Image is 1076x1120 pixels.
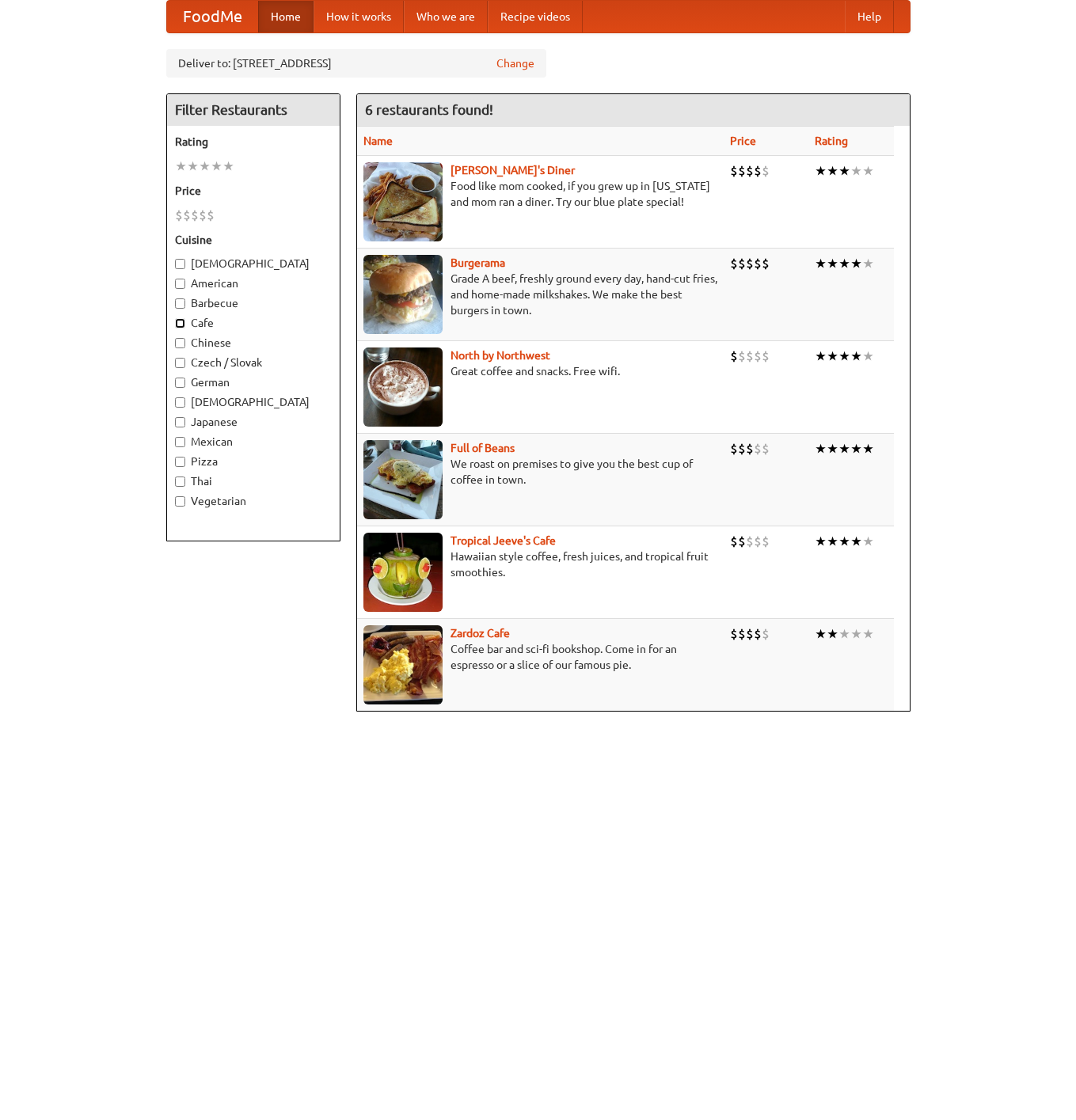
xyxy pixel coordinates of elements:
[175,259,185,269] input: [DEMOGRAPHIC_DATA]
[451,164,575,177] a: [PERSON_NAME]'s Diner
[762,255,770,272] li: $
[175,279,185,289] input: American
[838,440,850,457] li: ★
[451,534,556,547] a: Tropical Jeeve's Cafe
[827,255,838,272] li: ★
[175,397,185,408] input: [DEMOGRAPHIC_DATA]
[167,94,340,126] h4: Filter Restaurants
[746,625,754,643] li: $
[363,533,443,612] img: jeeves.jpg
[365,102,493,117] ng-pluralize: 6 restaurants found!
[838,347,850,365] li: ★
[175,414,332,430] label: Japanese
[738,255,746,272] li: $
[175,394,332,410] label: [DEMOGRAPHIC_DATA]
[827,533,838,550] li: ★
[183,207,191,224] li: $
[363,135,393,147] a: Name
[754,347,762,365] li: $
[363,625,443,704] img: zardoz.jpg
[762,625,770,643] li: $
[738,533,746,550] li: $
[730,255,738,272] li: $
[175,476,185,487] input: Thai
[738,440,746,457] li: $
[175,338,185,348] input: Chinese
[363,162,443,241] img: sallys.jpg
[451,442,515,454] b: Full of Beans
[827,347,838,365] li: ★
[730,625,738,643] li: $
[815,347,827,365] li: ★
[451,256,505,269] a: Burgerama
[850,347,862,365] li: ★
[175,275,332,291] label: American
[175,256,332,271] label: [DEMOGRAPHIC_DATA]
[850,625,862,643] li: ★
[175,183,332,199] h5: Price
[850,162,862,180] li: ★
[815,533,827,550] li: ★
[762,162,770,180] li: $
[175,493,332,509] label: Vegetarian
[754,162,762,180] li: $
[746,162,754,180] li: $
[363,178,717,210] p: Food like mom cooked, if you grew up in [US_STATE] and mom ran a diner. Try our blue plate special!
[175,207,183,224] li: $
[363,347,443,427] img: north.jpg
[738,347,746,365] li: $
[175,437,185,447] input: Mexican
[166,49,546,78] div: Deliver to: [STREET_ADDRESS]
[175,457,185,467] input: Pizza
[862,347,874,365] li: ★
[815,440,827,457] li: ★
[838,255,850,272] li: ★
[815,255,827,272] li: ★
[175,158,187,175] li: ★
[488,1,583,32] a: Recipe videos
[187,158,199,175] li: ★
[738,625,746,643] li: $
[175,358,185,368] input: Czech / Slovak
[754,255,762,272] li: $
[175,318,185,328] input: Cafe
[827,440,838,457] li: ★
[862,625,874,643] li: ★
[451,627,510,640] a: Zardoz Cafe
[730,533,738,550] li: $
[827,162,838,180] li: ★
[746,255,754,272] li: $
[363,255,443,334] img: burgerama.jpg
[199,158,211,175] li: ★
[175,434,332,450] label: Mexican
[730,347,738,365] li: $
[175,454,332,469] label: Pizza
[838,162,850,180] li: ★
[838,533,850,550] li: ★
[175,295,332,311] label: Barbecue
[762,347,770,365] li: $
[730,440,738,457] li: $
[211,158,222,175] li: ★
[175,378,185,388] input: German
[754,625,762,643] li: $
[175,374,332,390] label: German
[199,207,207,224] li: $
[730,135,756,147] a: Price
[862,255,874,272] li: ★
[175,473,332,489] label: Thai
[746,347,754,365] li: $
[838,625,850,643] li: ★
[175,417,185,427] input: Japanese
[175,355,332,370] label: Czech / Slovak
[363,549,717,580] p: Hawaiian style coffee, fresh juices, and tropical fruit smoothies.
[175,335,332,351] label: Chinese
[850,440,862,457] li: ★
[175,298,185,309] input: Barbecue
[451,349,550,362] a: North by Northwest
[363,363,717,379] p: Great coffee and snacks. Free wifi.
[222,158,234,175] li: ★
[815,135,848,147] a: Rating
